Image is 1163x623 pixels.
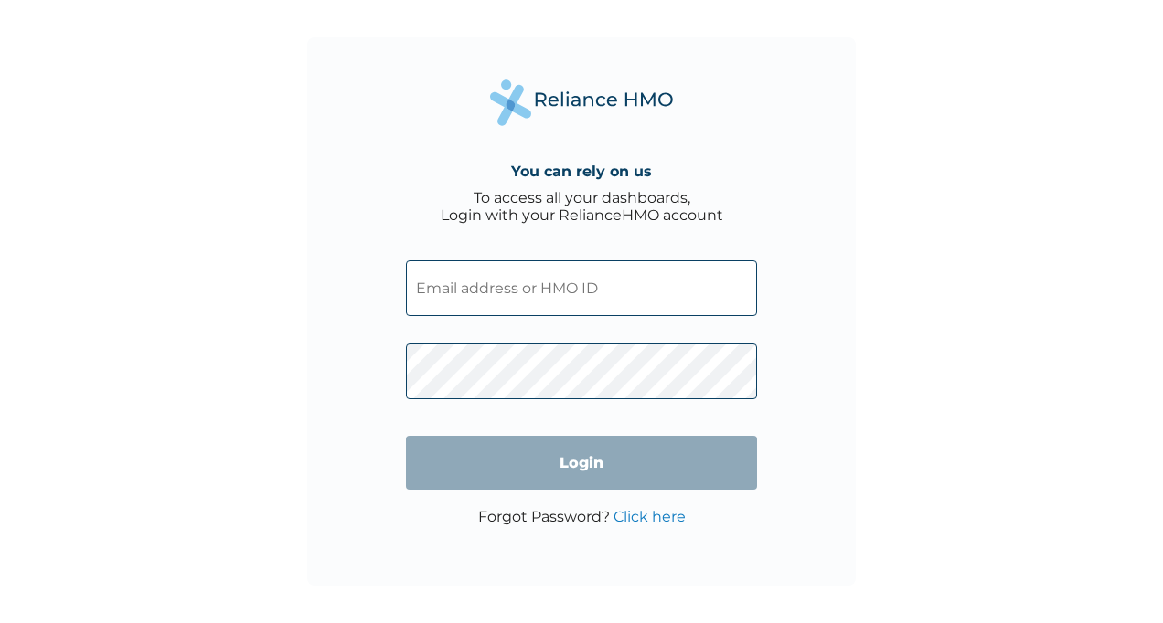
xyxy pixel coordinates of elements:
[511,163,652,180] h4: You can rely on us
[441,189,723,224] div: To access all your dashboards, Login with your RelianceHMO account
[490,79,673,126] img: Reliance Health's Logo
[614,508,686,525] a: Click here
[406,260,757,316] input: Email address or HMO ID
[406,436,757,490] input: Login
[478,508,686,525] p: Forgot Password?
